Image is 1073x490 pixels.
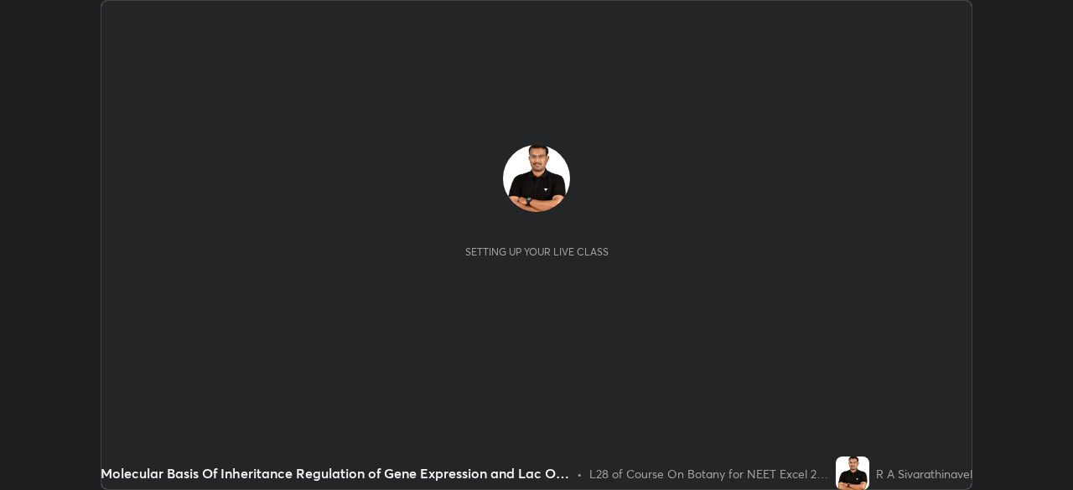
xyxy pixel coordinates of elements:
[101,463,570,483] div: Molecular Basis Of Inheritance Regulation of Gene Expression and Lac Operon Model
[589,465,829,482] div: L28 of Course On Botany for NEET Excel 2 2026
[465,245,609,258] div: Setting up your live class
[577,465,583,482] div: •
[876,465,972,482] div: R A Sivarathinavel
[503,145,570,212] img: 353fb1e8e3254d6685d4e4cd38085dfd.jpg
[836,456,869,490] img: 353fb1e8e3254d6685d4e4cd38085dfd.jpg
